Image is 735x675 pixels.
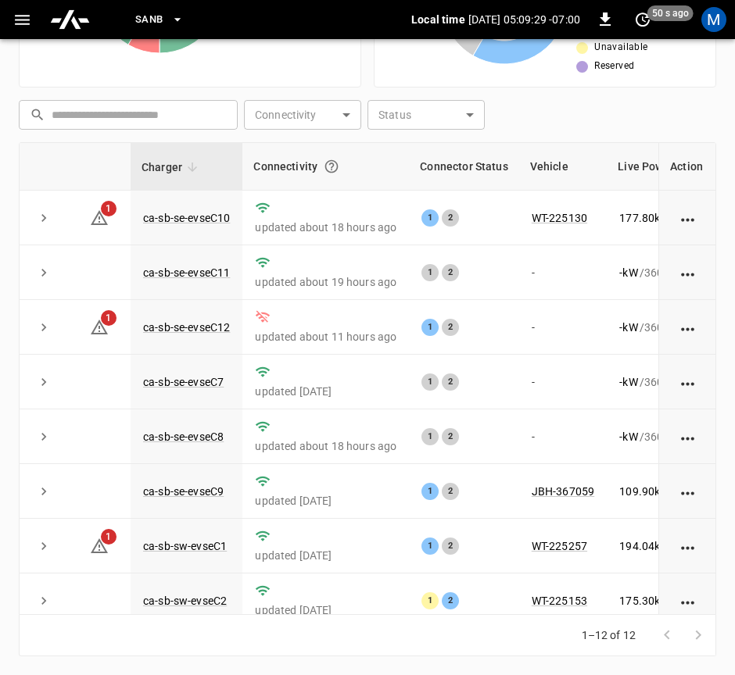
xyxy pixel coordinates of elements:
a: 1 [90,539,109,552]
div: / 360 kW [619,429,710,445]
span: 50 s ago [647,5,694,21]
a: 1 [90,320,109,333]
button: Connection between the charger and our software. [317,152,346,180]
button: SanB [129,5,190,35]
button: expand row [32,534,56,558]
p: updated about 18 hours ago [255,220,396,235]
div: 1 [421,483,439,500]
div: 1 [421,319,439,336]
div: / 360 kW [619,538,710,554]
button: expand row [32,480,56,503]
img: ampcontrol.io logo [49,5,91,34]
td: - [519,409,608,464]
div: action cell options [678,265,697,280]
button: expand row [32,206,56,230]
button: set refresh interval [630,7,655,32]
p: - kW [619,374,637,390]
p: 175.30 kW [619,593,669,609]
span: 1 [101,529,117,545]
button: expand row [32,425,56,448]
a: ca-sb-se-evseC12 [143,321,230,334]
span: Reserved [594,59,634,74]
p: 177.80 kW [619,210,669,226]
p: - kW [619,320,637,335]
p: updated [DATE] [255,493,396,509]
p: 109.90 kW [619,484,669,499]
a: ca-sb-se-evseC11 [143,266,230,279]
div: 2 [442,428,459,445]
div: action cell options [678,484,697,499]
div: 2 [442,483,459,500]
span: 1 [101,310,117,326]
button: expand row [32,370,56,394]
div: Connectivity [253,152,398,180]
span: SanB [135,11,163,29]
a: JBH-367059 [532,485,595,498]
a: 1 [90,210,109,223]
div: 2 [442,319,459,336]
div: / 360 kW [619,210,710,226]
a: ca-sb-se-evseC7 [143,376,224,388]
div: / 360 kW [619,320,710,335]
p: updated about 11 hours ago [255,329,396,345]
a: ca-sb-se-evseC9 [143,485,224,498]
p: updated about 18 hours ago [255,438,396,454]
p: 194.04 kW [619,538,669,554]
p: updated [DATE] [255,384,396,399]
a: WT-225130 [532,212,587,224]
a: WT-225153 [532,595,587,607]
div: action cell options [678,210,697,226]
div: 1 [421,209,439,227]
th: Connector Status [409,143,518,191]
p: updated [DATE] [255,602,396,618]
th: Action [658,143,715,191]
p: updated [DATE] [255,548,396,563]
div: / 360 kW [619,374,710,390]
div: 1 [421,373,439,391]
div: action cell options [678,593,697,609]
button: expand row [32,261,56,284]
a: ca-sb-sw-evseC1 [143,540,227,552]
span: Unavailable [594,40,647,55]
div: / 360 kW [619,593,710,609]
div: action cell options [678,429,697,445]
td: - [519,355,608,409]
div: action cell options [678,538,697,554]
td: - [519,245,608,300]
div: action cell options [678,374,697,390]
div: 2 [442,592,459,609]
div: profile-icon [701,7,726,32]
p: - kW [619,429,637,445]
div: action cell options [678,320,697,335]
a: ca-sb-se-evseC8 [143,430,224,443]
p: updated about 19 hours ago [255,274,396,290]
a: ca-sb-se-evseC10 [143,212,230,224]
div: 2 [442,264,459,281]
td: - [519,300,608,355]
p: [DATE] 05:09:29 -07:00 [468,12,580,27]
span: 1 [101,201,117,216]
div: 1 [421,428,439,445]
div: 1 [421,537,439,555]
div: / 360 kW [619,265,710,280]
p: - kW [619,265,637,280]
div: 2 [442,537,459,555]
div: / 360 kW [619,484,710,499]
div: 1 [421,264,439,281]
a: WT-225257 [532,540,587,552]
th: Live Power [607,143,722,191]
p: Local time [411,12,465,27]
span: Charger [142,158,203,177]
button: expand row [32,316,56,339]
div: 2 [442,209,459,227]
div: 1 [421,592,439,609]
p: 1–12 of 12 [582,627,636,643]
button: expand row [32,589,56,612]
div: 2 [442,373,459,391]
th: Vehicle [519,143,608,191]
a: ca-sb-sw-evseC2 [143,595,227,607]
